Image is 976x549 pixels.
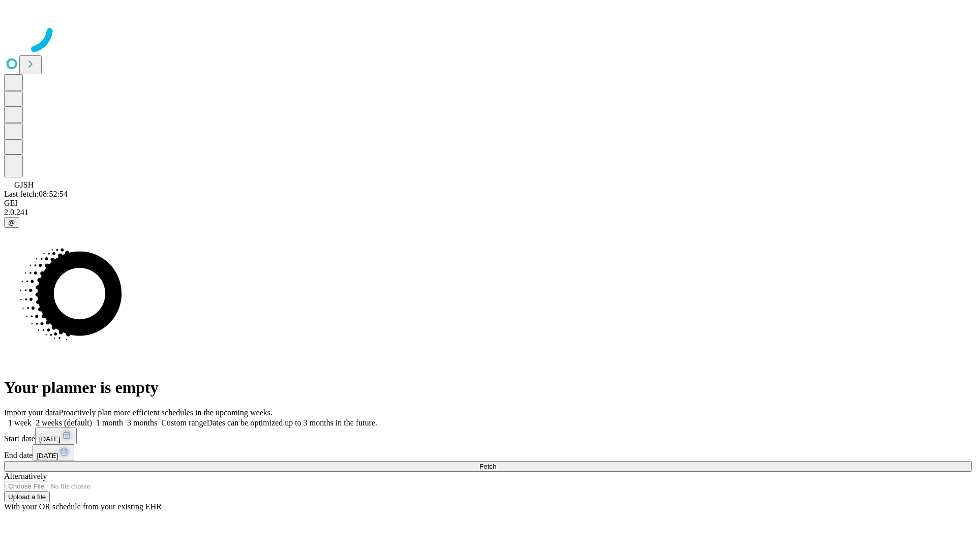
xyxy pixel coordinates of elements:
[4,472,47,480] span: Alternatively
[4,408,59,417] span: Import your data
[14,180,34,189] span: GJSH
[4,428,972,444] div: Start date
[4,444,972,461] div: End date
[4,378,972,397] h1: Your planner is empty
[33,444,74,461] button: [DATE]
[37,452,58,460] span: [DATE]
[479,463,496,470] span: Fetch
[39,435,60,443] span: [DATE]
[36,418,92,427] span: 2 weeks (default)
[161,418,206,427] span: Custom range
[4,199,972,208] div: GEI
[127,418,157,427] span: 3 months
[96,418,123,427] span: 1 month
[207,418,377,427] span: Dates can be optimized up to 3 months in the future.
[8,418,32,427] span: 1 week
[4,502,162,511] span: With your OR schedule from your existing EHR
[59,408,272,417] span: Proactively plan more efficient schedules in the upcoming weeks.
[4,190,68,198] span: Last fetch: 08:52:54
[8,219,15,226] span: @
[35,428,77,444] button: [DATE]
[4,461,972,472] button: Fetch
[4,492,50,502] button: Upload a file
[4,217,19,228] button: @
[4,208,972,217] div: 2.0.241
